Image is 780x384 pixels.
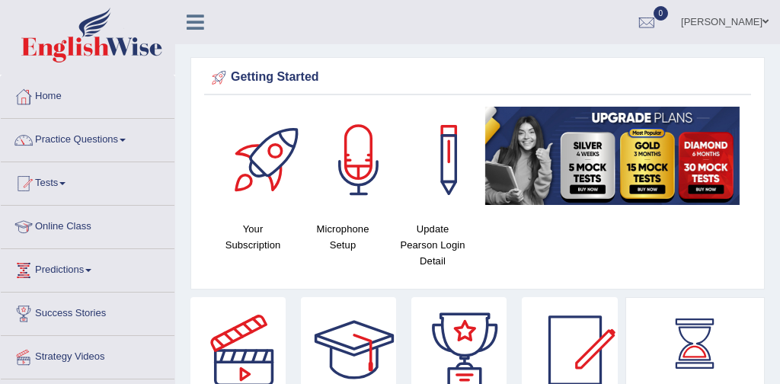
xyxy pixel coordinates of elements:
[208,66,747,89] div: Getting Started
[305,221,380,253] h4: Microphone Setup
[654,6,669,21] span: 0
[216,221,290,253] h4: Your Subscription
[1,162,174,200] a: Tests
[1,249,174,287] a: Predictions
[1,75,174,114] a: Home
[1,119,174,157] a: Practice Questions
[1,336,174,374] a: Strategy Videos
[485,107,740,205] img: small5.jpg
[1,206,174,244] a: Online Class
[1,293,174,331] a: Success Stories
[395,221,470,269] h4: Update Pearson Login Detail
